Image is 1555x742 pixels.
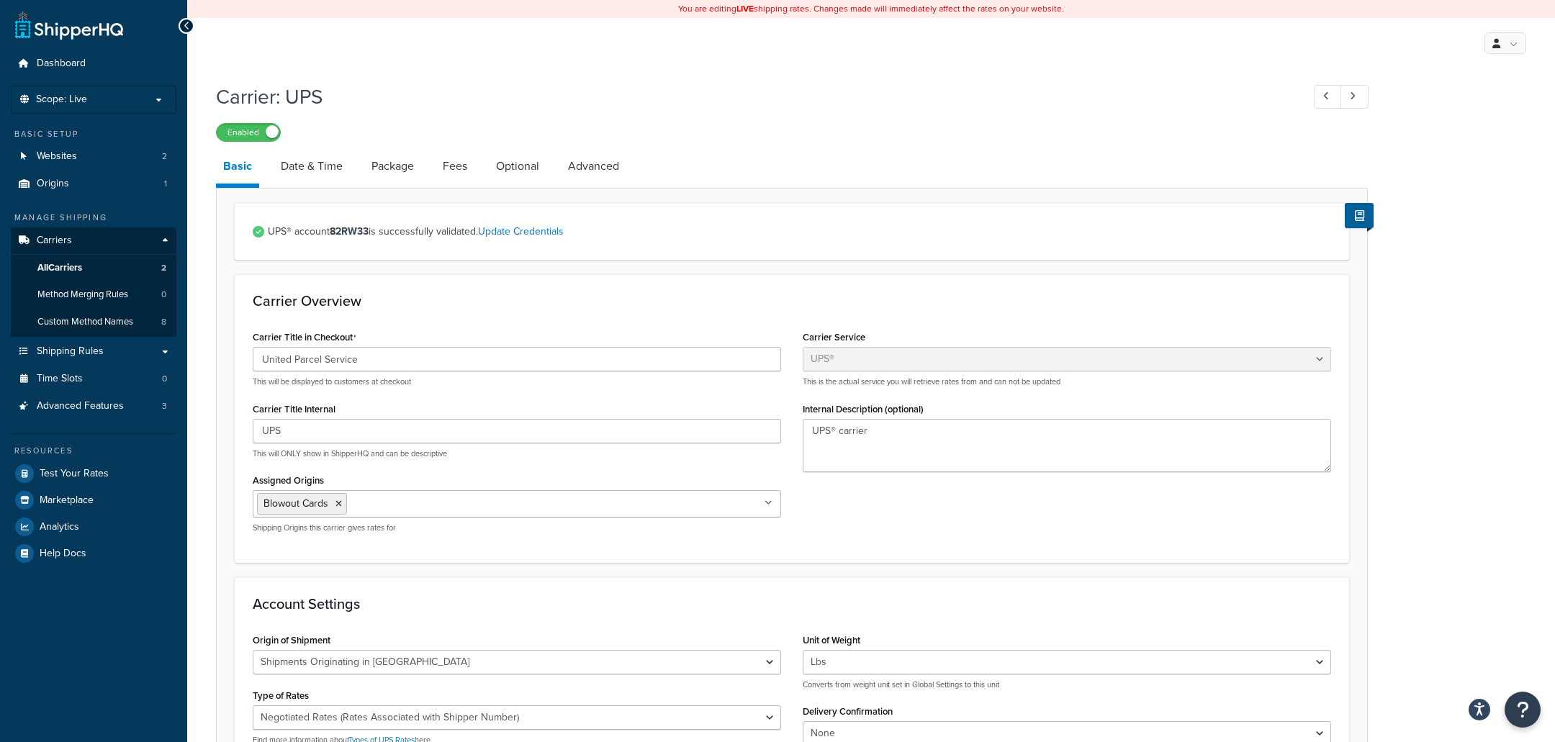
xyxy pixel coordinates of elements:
[11,514,176,540] a: Analytics
[37,345,104,358] span: Shipping Rules
[37,400,124,412] span: Advanced Features
[253,448,781,459] p: This will ONLY show in ShipperHQ and can be descriptive
[803,376,1331,387] p: This is the actual service you will retrieve rates from and can not be updated
[36,94,87,106] span: Scope: Live
[11,281,176,308] a: Method Merging Rules0
[263,496,328,511] span: Blowout Cards
[11,540,176,566] a: Help Docs
[40,494,94,507] span: Marketplace
[11,281,176,308] li: Method Merging Rules
[11,393,176,420] a: Advanced Features3
[253,475,324,486] label: Assigned Origins
[803,679,1331,690] p: Converts from weight unit set in Global Settings to this unit
[11,143,176,170] a: Websites2
[37,289,128,301] span: Method Merging Rules
[11,255,176,281] a: AllCarriers2
[37,235,72,247] span: Carriers
[330,224,369,239] strong: 82RW33
[217,124,280,141] label: Enabled
[11,212,176,224] div: Manage Shipping
[803,706,893,717] label: Delivery Confirmation
[40,521,79,533] span: Analytics
[11,128,176,140] div: Basic Setup
[162,373,167,385] span: 0
[11,309,176,335] li: Custom Method Names
[478,224,564,239] a: Update Credentials
[11,338,176,365] a: Shipping Rules
[11,143,176,170] li: Websites
[364,149,421,184] a: Package
[253,690,309,701] label: Type of Rates
[1314,85,1342,109] a: Previous Record
[803,635,860,646] label: Unit of Weight
[11,227,176,337] li: Carriers
[37,178,69,190] span: Origins
[162,150,167,163] span: 2
[253,293,1331,309] h3: Carrier Overview
[11,171,176,197] li: Origins
[161,289,166,301] span: 0
[436,149,474,184] a: Fees
[253,635,330,646] label: Origin of Shipment
[162,400,167,412] span: 3
[11,366,176,392] a: Time Slots0
[803,419,1331,472] textarea: UPS® carrier
[11,366,176,392] li: Time Slots
[561,149,626,184] a: Advanced
[489,149,546,184] a: Optional
[268,222,1331,242] span: UPS® account is successfully validated.
[253,332,356,343] label: Carrier Title in Checkout
[1345,203,1374,228] button: Show Help Docs
[274,149,350,184] a: Date & Time
[803,332,865,343] label: Carrier Service
[40,468,109,480] span: Test Your Rates
[37,262,82,274] span: All Carriers
[161,262,166,274] span: 2
[37,373,83,385] span: Time Slots
[37,58,86,70] span: Dashboard
[216,83,1287,111] h1: Carrier: UPS
[803,404,924,415] label: Internal Description (optional)
[216,149,259,188] a: Basic
[161,316,166,328] span: 8
[37,316,133,328] span: Custom Method Names
[11,227,176,254] a: Carriers
[11,50,176,77] a: Dashboard
[37,150,77,163] span: Websites
[11,445,176,457] div: Resources
[11,171,176,197] a: Origins1
[736,2,754,15] b: LIVE
[11,487,176,513] a: Marketplace
[253,404,335,415] label: Carrier Title Internal
[11,309,176,335] a: Custom Method Names8
[253,522,781,533] p: Shipping Origins this carrier gives rates for
[11,393,176,420] li: Advanced Features
[1340,85,1369,109] a: Next Record
[253,376,781,387] p: This will be displayed to customers at checkout
[40,548,86,560] span: Help Docs
[253,596,1331,612] h3: Account Settings
[164,178,167,190] span: 1
[1505,692,1541,728] button: Open Resource Center
[11,461,176,487] a: Test Your Rates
